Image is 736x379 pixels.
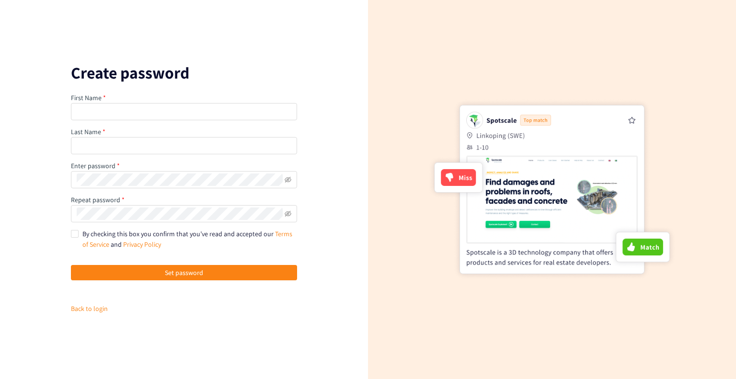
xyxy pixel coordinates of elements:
span: Set password [165,267,203,278]
label: Last Name [71,127,105,136]
button: Set password [71,265,297,280]
label: Repeat password [71,195,125,204]
p: Create password [71,65,297,80]
span: By checking this box you confirm that you’ve read and accepted our and [82,230,292,249]
label: Enter password [71,161,120,170]
a: Back to login [71,304,108,313]
span: eye-invisible [285,210,291,217]
span: eye-invisible [285,176,291,183]
a: Privacy Policy [123,240,161,249]
label: First Name [71,93,106,102]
